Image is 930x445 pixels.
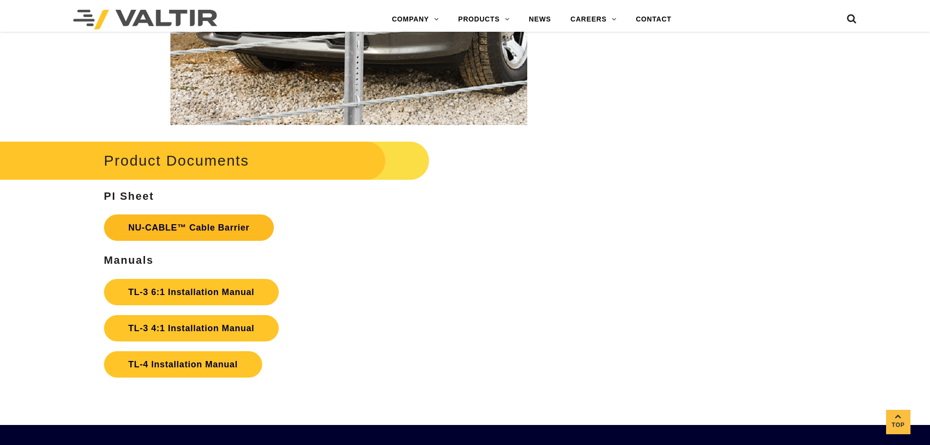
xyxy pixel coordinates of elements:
[73,10,217,29] img: Valtir
[104,351,262,378] a: TL-4 Installation Manual
[104,214,274,241] a: NU-CABLE™ Cable Barrier
[128,287,254,297] strong: TL-3 6:1 Installation Manual
[104,315,279,341] a: TL-3 4:1 Installation Manual
[886,420,910,431] span: Top
[886,410,910,434] a: Top
[519,10,560,29] a: NEWS
[104,279,279,305] a: TL-3 6:1 Installation Manual
[626,10,681,29] a: CONTACT
[104,190,154,202] strong: PI Sheet
[561,10,626,29] a: CAREERS
[449,10,519,29] a: PRODUCTS
[382,10,449,29] a: COMPANY
[104,254,154,266] strong: Manuals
